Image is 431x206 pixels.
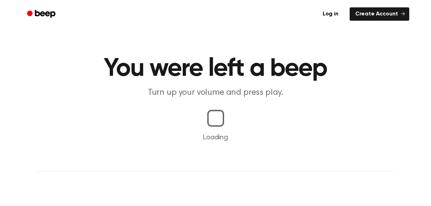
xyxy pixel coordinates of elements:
[316,6,345,22] a: Log in
[22,7,62,21] a: Beep
[81,87,350,99] p: Turn up your volume and press play.
[8,132,423,143] p: Loading
[350,7,409,21] a: Create Account
[36,56,395,81] h1: You were left a beep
